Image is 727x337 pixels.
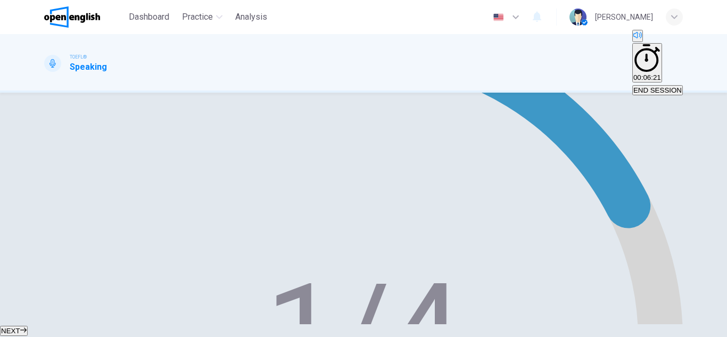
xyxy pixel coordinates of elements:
span: NEXT [1,327,20,335]
img: en [492,13,505,21]
span: TOEFL® [70,53,87,61]
a: OpenEnglish logo [44,6,125,28]
span: END SESSION [633,86,682,94]
h1: Speaking [70,61,107,73]
button: Dashboard [125,7,174,27]
button: Practice [178,7,227,27]
div: Mute [632,30,683,43]
span: 00:06:21 [633,73,661,81]
div: [PERSON_NAME] [595,11,653,23]
img: OpenEnglish logo [44,6,100,28]
span: Analysis [235,11,267,23]
button: END SESSION [632,85,683,95]
span: Dashboard [129,11,169,23]
div: Hide [632,43,683,84]
button: 00:06:21 [632,43,662,83]
span: Practice [182,11,213,23]
img: Profile picture [569,9,586,26]
button: Analysis [231,7,271,27]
